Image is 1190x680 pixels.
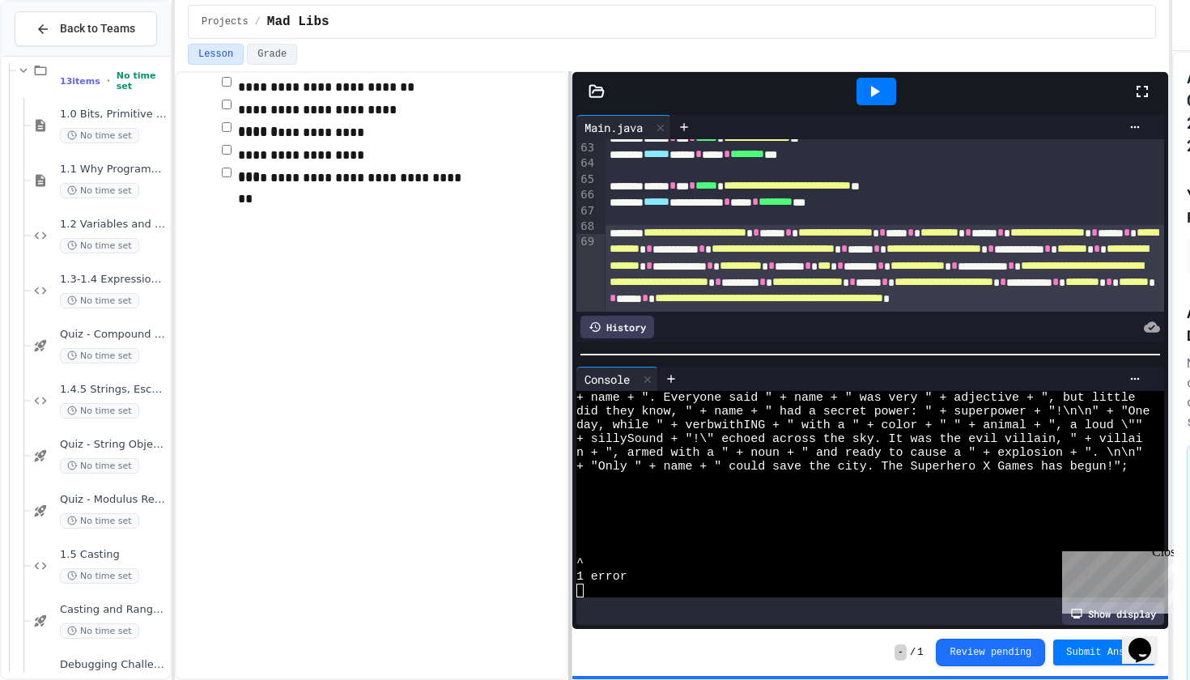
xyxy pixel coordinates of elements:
[267,12,329,32] span: Mad Libs
[60,493,167,507] span: Quiz - Modulus Review
[188,44,244,65] button: Lesson
[60,438,167,452] span: Quiz - String Objects: Concatenation, Literals, and More
[117,70,167,91] span: No time set
[60,623,139,639] span: No time set
[60,403,139,419] span: No time set
[60,238,139,253] span: No time set
[1122,615,1174,664] iframe: chat widget
[60,568,139,584] span: No time set
[60,163,167,176] span: 1.1 Why Programming? Why [GEOGRAPHIC_DATA]?
[60,183,139,198] span: No time set
[6,6,112,103] div: Chat with us now!Close
[60,348,139,363] span: No time set
[60,273,167,287] span: 1.3-1.4 Expressions and Assignment
[60,218,167,232] span: 1.2 Variables and Data Types
[1056,545,1174,614] iframe: chat widget
[60,383,167,397] span: 1.4.5 Strings, Escape Characters, and [PERSON_NAME]
[60,548,167,562] span: 1.5 Casting
[247,44,297,65] button: Grade
[255,15,261,28] span: /
[60,128,139,143] span: No time set
[60,108,167,121] span: 1.0 Bits, Primitive Data Types, Remainder, PEMDAS
[107,74,110,87] span: •
[60,328,167,342] span: Quiz - Compound assignment operators
[60,293,139,308] span: No time set
[60,513,139,529] span: No time set
[60,458,139,474] span: No time set
[15,11,157,46] button: Back to Teams
[60,603,167,617] span: Casting and Ranges of variables - Quiz
[202,15,249,28] span: Projects
[60,658,167,672] span: Debugging Challenge 1
[60,76,100,87] span: 13 items
[60,20,135,37] span: Back to Teams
